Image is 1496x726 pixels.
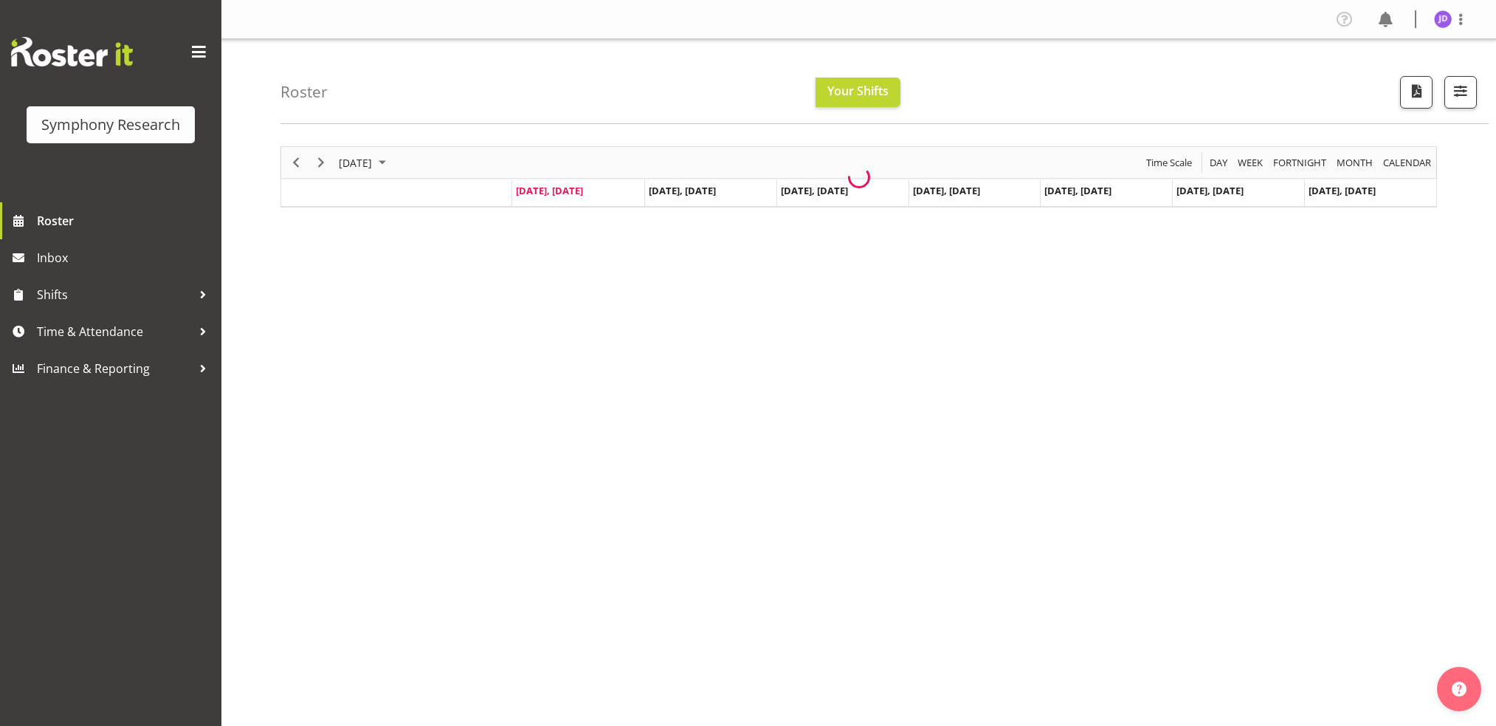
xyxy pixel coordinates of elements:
h4: Roster [280,83,328,100]
span: Finance & Reporting [37,357,192,380]
button: Your Shifts [816,78,900,107]
span: Inbox [37,247,214,269]
img: Rosterit website logo [11,37,133,66]
span: Your Shifts [827,83,889,99]
span: Shifts [37,284,192,306]
button: Download a PDF of the roster according to the set date range. [1400,76,1433,109]
img: jennifer-donovan1879.jpg [1434,10,1452,28]
button: Filter Shifts [1444,76,1477,109]
span: Roster [37,210,214,232]
div: Timeline Week of September 8, 2025 [280,146,1437,208]
img: help-xxl-2.png [1452,682,1466,696]
div: Symphony Research [41,114,180,136]
span: Time & Attendance [37,321,192,343]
